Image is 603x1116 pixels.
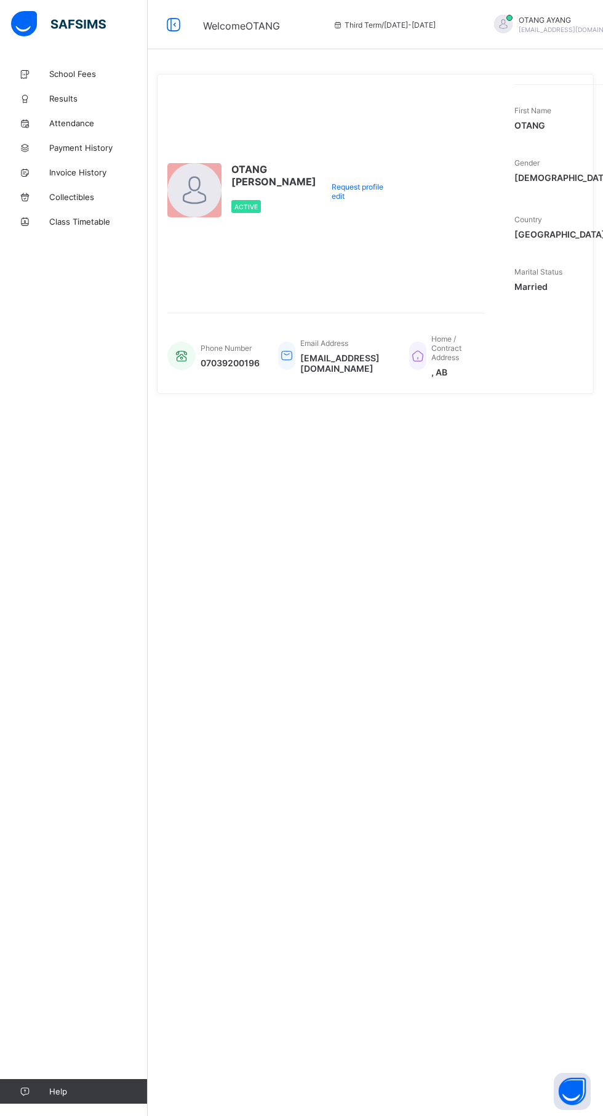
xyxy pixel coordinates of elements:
span: Marital Status [514,267,562,276]
span: 07039200196 [201,358,260,368]
span: Gender [514,158,540,167]
img: safsims [11,11,106,37]
button: Open asap [554,1073,591,1110]
span: Help [49,1086,147,1096]
span: [EMAIL_ADDRESS][DOMAIN_NAME] [300,353,391,374]
span: Class Timetable [49,217,148,227]
span: Phone Number [201,343,252,353]
span: Attendance [49,118,148,128]
span: Invoice History [49,167,148,177]
span: Welcome OTANG [203,20,280,32]
span: School Fees [49,69,148,79]
span: , AB [431,367,473,377]
span: Request profile edit [332,182,391,201]
span: session/term information [332,20,436,30]
span: Email Address [300,339,348,348]
span: Results [49,94,148,103]
span: Home / Contract Address [431,334,461,362]
span: Collectibles [49,192,148,202]
span: Payment History [49,143,148,153]
span: Active [234,203,258,211]
span: First Name [514,106,551,115]
span: OTANG [PERSON_NAME] [231,163,316,188]
span: Country [514,215,542,224]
